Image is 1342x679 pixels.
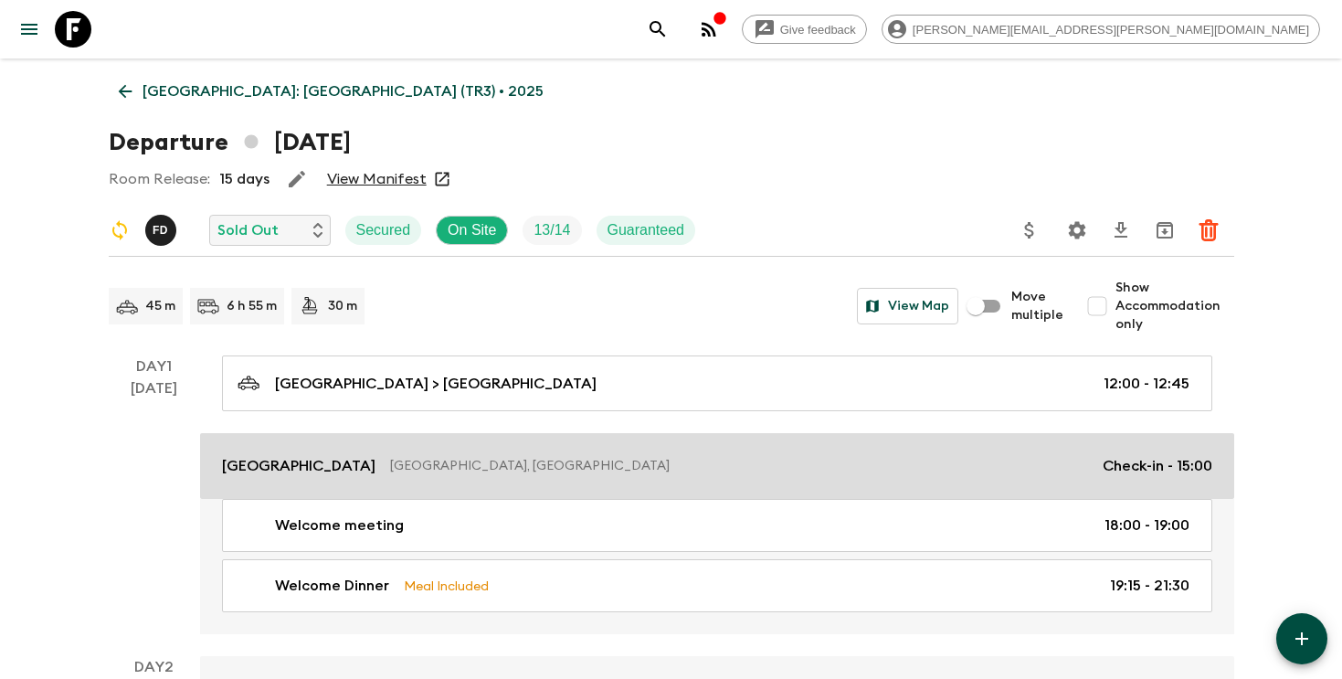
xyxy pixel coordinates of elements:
[1104,373,1189,395] p: 12:00 - 12:45
[145,215,180,246] button: FD
[1011,212,1048,249] button: Update Price, Early Bird Discount and Costs
[11,11,48,48] button: menu
[770,23,866,37] span: Give feedback
[608,219,685,241] p: Guaranteed
[903,23,1319,37] span: [PERSON_NAME][EMAIL_ADDRESS][PERSON_NAME][DOMAIN_NAME]
[145,297,175,315] p: 45 m
[1147,212,1183,249] button: Archive (Completed, Cancelled or Unsynced Departures only)
[109,355,200,377] p: Day 1
[222,559,1212,612] a: Welcome DinnerMeal Included19:15 - 21:30
[222,355,1212,411] a: [GEOGRAPHIC_DATA] > [GEOGRAPHIC_DATA]12:00 - 12:45
[217,219,279,241] p: Sold Out
[153,223,168,238] p: F D
[1190,212,1227,249] button: Delete
[275,575,389,597] p: Welcome Dinner
[857,288,958,324] button: View Map
[131,377,177,634] div: [DATE]
[356,219,411,241] p: Secured
[1059,212,1095,249] button: Settings
[328,297,357,315] p: 30 m
[109,73,554,110] a: [GEOGRAPHIC_DATA]: [GEOGRAPHIC_DATA] (TR3) • 2025
[145,220,180,235] span: Fatih Develi
[345,216,422,245] div: Secured
[222,499,1212,552] a: Welcome meeting18:00 - 19:00
[109,168,210,190] p: Room Release:
[200,433,1234,499] a: [GEOGRAPHIC_DATA][GEOGRAPHIC_DATA], [GEOGRAPHIC_DATA]Check-in - 15:00
[1104,515,1189,536] p: 18:00 - 19:00
[1103,212,1139,249] button: Download CSV
[523,216,581,245] div: Trip Fill
[1110,575,1189,597] p: 19:15 - 21:30
[404,576,489,596] p: Meal Included
[109,656,200,678] p: Day 2
[882,15,1320,44] div: [PERSON_NAME][EMAIL_ADDRESS][PERSON_NAME][DOMAIN_NAME]
[534,219,570,241] p: 13 / 14
[143,80,544,102] p: [GEOGRAPHIC_DATA]: [GEOGRAPHIC_DATA] (TR3) • 2025
[448,219,496,241] p: On Site
[436,216,508,245] div: On Site
[1011,288,1064,324] span: Move multiple
[275,373,597,395] p: [GEOGRAPHIC_DATA] > [GEOGRAPHIC_DATA]
[227,297,277,315] p: 6 h 55 m
[742,15,867,44] a: Give feedback
[275,515,404,536] p: Welcome meeting
[109,219,131,241] svg: Sync Required - Changes detected
[219,168,269,190] p: 15 days
[1115,279,1234,334] span: Show Accommodation only
[327,170,427,188] a: View Manifest
[390,457,1088,475] p: [GEOGRAPHIC_DATA], [GEOGRAPHIC_DATA]
[222,455,375,477] p: [GEOGRAPHIC_DATA]
[1103,455,1212,477] p: Check-in - 15:00
[109,124,351,161] h1: Departure [DATE]
[639,11,676,48] button: search adventures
